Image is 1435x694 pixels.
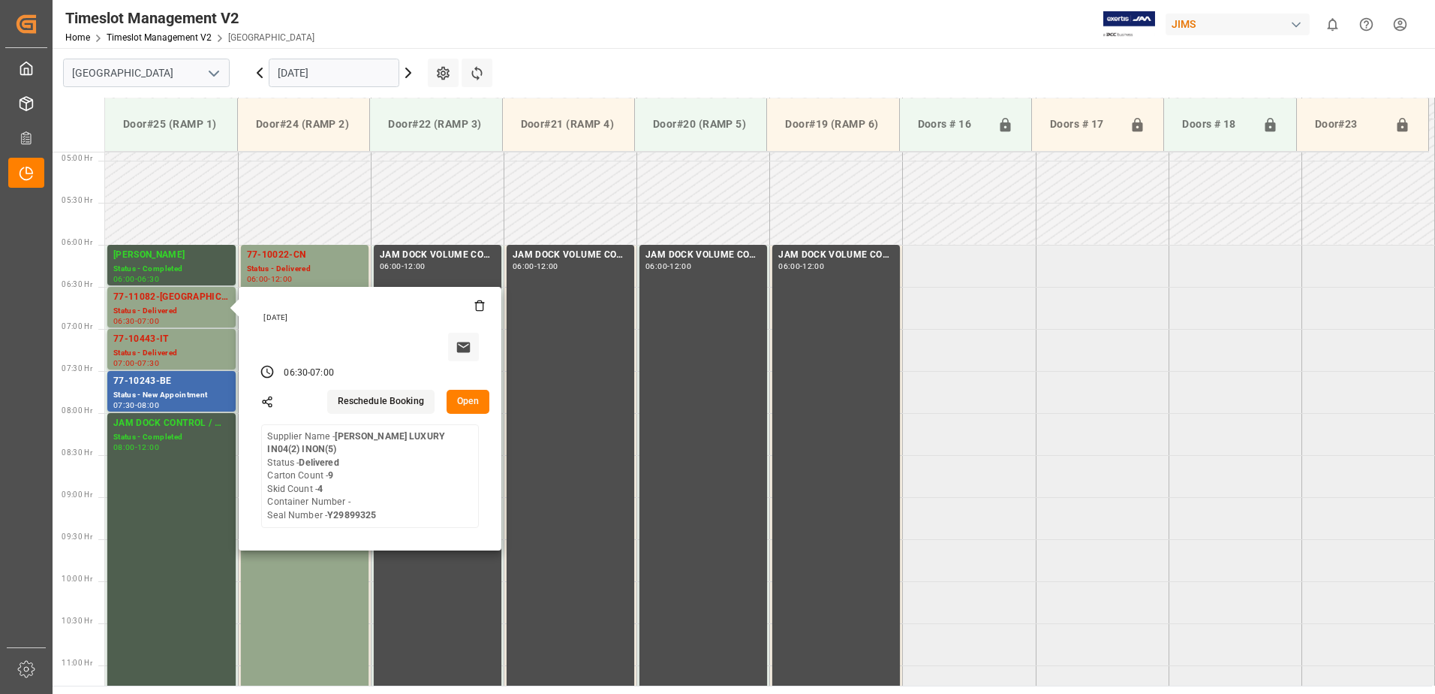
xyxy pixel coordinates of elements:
span: 10:00 Hr [62,575,92,583]
div: - [402,263,404,270]
div: 06:00 [247,276,269,282]
div: Door#25 (RAMP 1) [117,110,225,138]
div: 06:30 [137,276,159,282]
div: JAM DOCK VOLUME CONTROL [778,248,894,263]
div: - [534,263,537,270]
span: 10:30 Hr [62,617,92,625]
span: 05:00 Hr [62,154,92,162]
div: Status - Delivered [247,263,363,276]
div: Door#23 [1309,110,1388,139]
span: 09:00 Hr [62,490,92,499]
div: [DATE] [258,312,485,323]
span: 06:00 Hr [62,238,92,246]
div: Status - Completed [113,431,230,444]
div: 12:00 [669,263,691,270]
div: JAM DOCK VOLUME CONTROL [513,248,628,263]
div: 08:00 [137,402,159,409]
div: 77-10022-CN [247,248,363,263]
div: Door#24 (RAMP 2) [250,110,357,138]
div: 07:30 [113,402,135,409]
div: Status - Completed [113,263,230,276]
div: 07:00 [113,360,135,367]
a: Timeslot Management V2 [107,32,212,43]
div: 07:00 [310,367,334,380]
div: - [135,402,137,409]
div: Supplier Name - Status - Carton Count - Skid Count - Container Number - Seal Number - [267,430,473,523]
div: - [135,276,137,282]
div: 77-11082-[GEOGRAPHIC_DATA] [113,290,230,305]
div: 07:00 [137,318,159,324]
b: [PERSON_NAME] LUXURY IN04(2) INON(5) [267,431,445,455]
div: 12:00 [404,263,426,270]
div: - [667,263,669,270]
div: - [268,276,270,282]
b: 9 [328,470,333,481]
div: Status - New Appointment [113,389,230,402]
div: - [135,360,137,367]
div: Door#20 (RAMP 5) [647,110,754,138]
div: 06:00 [645,263,667,270]
button: JIMS [1166,10,1316,38]
button: open menu [202,62,224,85]
span: 09:30 Hr [62,533,92,541]
div: JIMS [1166,14,1310,35]
div: JAM DOCK VOLUME CONTROL [645,248,761,263]
div: 12:00 [802,263,824,270]
span: 11:00 Hr [62,659,92,667]
span: 08:00 Hr [62,406,92,415]
div: 08:00 [113,444,135,451]
div: 12:00 [271,276,293,282]
div: 07:30 [137,360,159,367]
div: Doors # 18 [1176,110,1256,139]
div: 06:00 [113,276,135,282]
button: Open [447,390,490,414]
div: JAM DOCK CONTROL / MONTH END [113,416,230,431]
button: Reschedule Booking [327,390,435,414]
span: 06:30 Hr [62,280,92,288]
div: [PERSON_NAME] [113,248,230,263]
div: Doors # 17 [1044,110,1124,139]
span: 07:00 Hr [62,322,92,330]
div: JAM DOCK VOLUME CONTROL [380,248,495,263]
div: 06:00 [380,263,402,270]
div: - [800,263,802,270]
span: 05:30 Hr [62,196,92,204]
div: Door#22 (RAMP 3) [382,110,489,138]
div: - [135,318,137,324]
a: Home [65,32,90,43]
div: 12:00 [537,263,558,270]
div: Status - Delivered [113,347,230,360]
div: 06:30 [113,318,135,324]
input: DD.MM.YYYY [269,59,399,87]
span: 07:30 Hr [62,364,92,373]
div: 77-10243-BE [113,374,230,389]
img: Exertis%20JAM%20-%20Email%20Logo.jpg_1722504956.jpg [1103,11,1155,38]
div: Status - Delivered [113,305,230,318]
div: 06:30 [284,367,308,380]
div: - [135,444,137,451]
div: 06:00 [778,263,800,270]
button: Help Center [1349,8,1383,41]
button: show 0 new notifications [1316,8,1349,41]
div: Door#19 (RAMP 6) [779,110,886,138]
div: Door#21 (RAMP 4) [515,110,622,138]
div: 12:00 [137,444,159,451]
div: 77-10443-IT [113,332,230,347]
div: Timeslot Management V2 [65,7,314,29]
input: Type to search/select [63,59,230,87]
b: Y29899325 [327,510,376,520]
div: - [308,367,310,380]
span: 08:30 Hr [62,448,92,457]
div: 06:00 [513,263,534,270]
b: Delivered [299,457,338,468]
b: 4 [317,484,323,494]
div: Doors # 16 [912,110,991,139]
